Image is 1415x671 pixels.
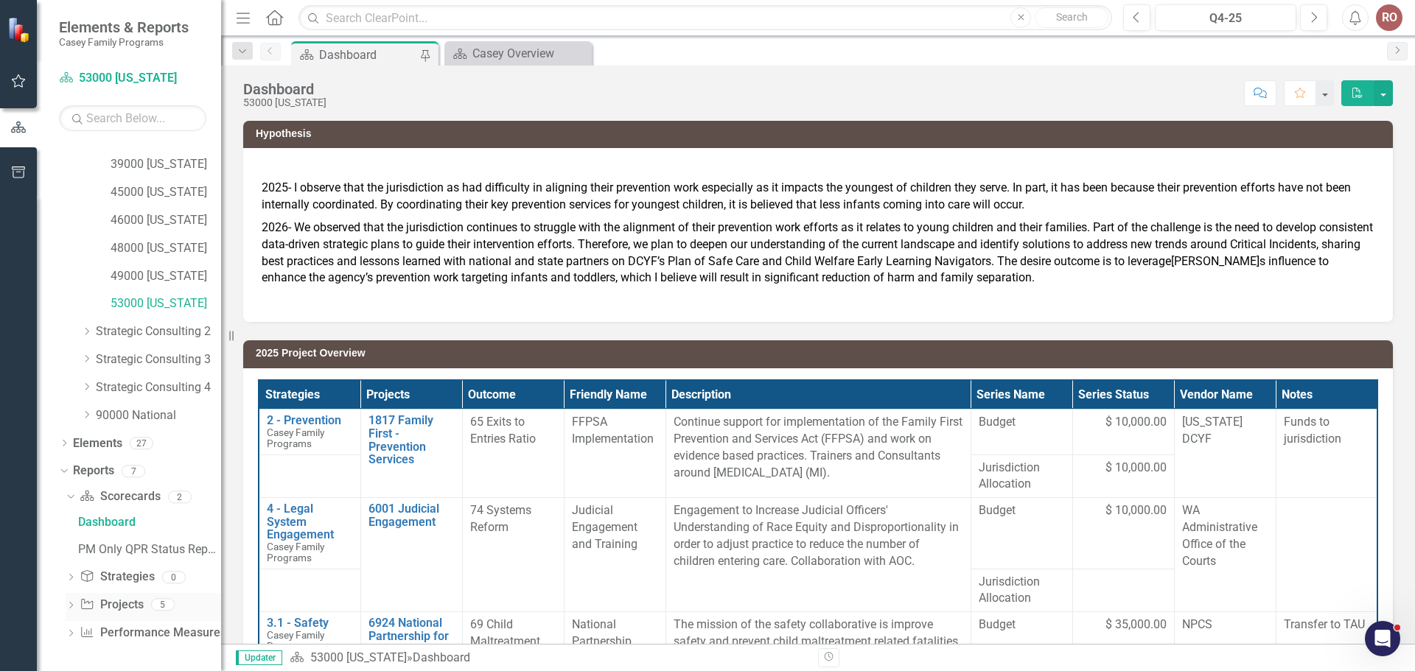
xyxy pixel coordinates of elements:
[259,498,360,569] td: Double-Click to Edit Right Click for Context Menu
[236,650,282,665] span: Updater
[1105,460,1167,477] span: $ 10,000.00
[470,503,531,534] span: 74 Systems Reform
[470,617,540,665] span: 69 Child Maltreatment Fatalities
[1182,503,1257,568] span: WA Administrative Office of the Courts
[80,597,143,614] a: Projects
[73,435,122,452] a: Elements
[111,156,221,173] a: 39000 [US_STATE]
[413,650,470,664] div: Dashboard
[1105,414,1167,431] span: $ 10,000.00
[979,460,1065,493] span: Jurisdiction Allocation
[111,295,221,312] a: 53000 [US_STATE]
[80,569,154,586] a: Strategies
[80,625,226,642] a: Performance Measures
[59,36,189,48] small: Casey Family Programs
[111,212,221,229] a: 46000 [US_STATE]
[96,379,221,396] a: Strategic Consulting 4
[6,15,34,43] img: ClearPoint Strategy
[368,414,455,466] a: 1817 Family First - Prevention Services
[59,18,189,36] span: Elements & Reports
[1182,415,1243,446] span: [US_STATE] DCYF
[979,414,1065,431] span: Budget
[368,502,455,528] a: 6001 Judicial Engagement
[1182,617,1212,631] span: NPCS
[1056,11,1088,23] span: Search
[111,268,221,285] a: 49000 [US_STATE]
[96,323,221,340] a: Strategic Consulting 2
[1160,10,1291,27] div: Q4-25
[111,240,221,257] a: 48000 [US_STATE]
[290,650,807,667] div: »
[1365,621,1400,656] iframe: Intercom live chat
[665,498,971,612] td: Double-Click to Edit
[74,538,221,561] a: PM Only QPR Status Report
[1105,616,1167,633] span: $ 35,000.00
[1174,410,1276,498] td: Double-Click to Edit
[267,426,324,449] span: Casey Family Programs
[1072,454,1174,498] td: Double-Click to Edit
[1072,410,1174,454] td: Double-Click to Edit
[1376,4,1402,31] button: RO
[564,498,665,612] td: Double-Click to Edit
[1035,7,1108,28] button: Search
[572,415,654,446] span: FFPSA Implementation
[168,491,192,503] div: 2
[298,5,1112,31] input: Search ClearPoint...
[564,410,665,498] td: Double-Click to Edit
[1284,414,1370,448] p: Funds to jurisdiction
[130,437,153,449] div: 27
[78,516,221,529] div: Dashboard
[319,46,416,64] div: Dashboard
[256,348,1386,359] h3: 2025 Project Overview
[368,616,455,656] a: 6924 National Partnership for Child Safety
[80,488,160,505] a: Scorecards
[267,629,324,652] span: Casey Family Programs
[96,407,221,424] a: 90000 National
[267,541,324,563] span: Casey Family Programs
[111,184,221,201] a: 45000 [US_STATE]
[74,510,221,534] a: Dashboard
[472,44,588,63] div: Casey Overview
[162,571,186,583] div: 0
[59,70,206,87] a: 53000 [US_STATE]
[256,128,1386,139] h3: Hypothesis
[243,97,326,108] div: 53000 [US_STATE]
[572,503,637,551] span: Judicial Engagement and Training
[122,465,145,477] div: 7
[78,543,221,556] div: PM Only QPR Status Report
[470,415,536,446] span: 65 Exits to Entries Ratio
[1105,502,1167,519] span: $ 10,000.00
[267,502,353,541] a: 4 - Legal System Engagement
[462,498,564,612] td: Double-Click to Edit
[1072,569,1174,612] td: Double-Click to Edit
[1155,4,1296,31] button: Q4-25
[979,574,1065,608] span: Jurisdiction Allocation
[267,616,353,630] a: 3.1 - Safety
[262,217,1374,287] p: 2026- We observed that the jurisdiction continues to struggle with the alignment of their prevent...
[979,616,1065,633] span: Budget
[1072,498,1174,569] td: Double-Click to Edit
[674,502,963,569] p: Engagement to Increase Judicial Officers' Understanding of Race Equity and Disproportionality in ...
[96,351,221,368] a: Strategic Consulting 3
[267,414,353,427] a: 2 - Prevention
[462,410,564,498] td: Double-Click to Edit
[262,180,1374,217] p: 2025- I observe that the jurisdiction as had difficulty in aligning their prevention work especia...
[979,502,1065,519] span: Budget
[310,650,407,664] a: 53000 [US_STATE]
[360,410,462,498] td: Double-Click to Edit Right Click for Context Menu
[360,498,462,612] td: Double-Click to Edit Right Click for Context Menu
[243,81,326,97] div: Dashboard
[259,410,360,454] td: Double-Click to Edit Right Click for Context Menu
[665,410,971,498] td: Double-Click to Edit
[674,414,963,481] p: Continue support for implementation of the Family First Prevention and Services Act (FFPSA) and w...
[448,44,588,63] a: Casey Overview
[73,463,114,479] a: Reports
[1174,498,1276,612] td: Double-Click to Edit
[151,599,175,611] div: 5
[59,105,206,131] input: Search Below...
[1284,616,1370,633] p: Transfer to TAU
